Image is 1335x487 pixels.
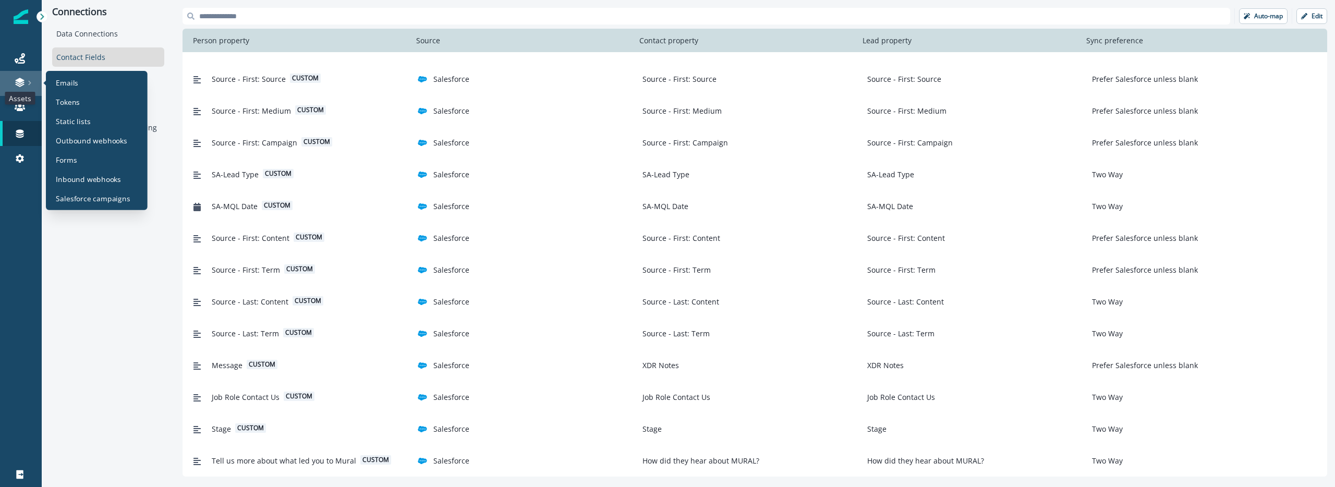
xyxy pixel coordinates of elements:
[638,392,710,403] p: Job Role Contact Us
[433,360,469,371] p: Salesforce
[418,329,427,338] img: salesforce
[638,423,662,434] p: Stage
[418,75,427,84] img: salesforce
[56,154,77,165] p: Forms
[433,105,469,116] p: Salesforce
[863,360,904,371] p: XDR Notes
[418,234,427,243] img: salesforce
[863,74,941,84] p: Source - First: Source
[1088,264,1198,275] p: Prefer Salesforce unless blank
[212,233,289,244] span: Source - First: Content
[50,114,143,129] a: Static lists
[290,74,321,83] span: custom
[863,392,935,403] p: Job Role Contact Us
[863,105,946,116] p: Source - First: Medium
[418,138,427,148] img: salesforce
[863,233,945,244] p: Source - First: Content
[212,201,258,212] span: SA-MQL Date
[418,424,427,434] img: salesforce
[50,133,143,148] a: Outbound webhooks
[212,360,242,371] span: Message
[212,423,231,434] span: Stage
[433,296,469,307] p: Salesforce
[52,24,164,43] div: Data Connections
[247,360,277,369] span: custom
[56,77,78,88] p: Emails
[863,264,936,275] p: Source - First: Term
[295,105,326,115] span: custom
[1088,360,1198,371] p: Prefer Salesforce unless blank
[293,296,323,306] span: custom
[212,264,280,275] span: Source - First: Term
[418,393,427,402] img: salesforce
[863,328,934,339] p: Source - Last: Term
[1088,455,1123,466] p: Two Way
[635,35,702,46] p: Contact property
[1296,8,1327,24] button: Edit
[638,264,711,275] p: Source - First: Term
[56,116,90,126] p: Static lists
[1239,8,1288,24] button: Auto-map
[301,137,332,147] span: custom
[1254,13,1283,20] p: Auto-map
[284,392,314,401] span: custom
[50,191,143,206] a: Salesforce campaigns
[189,35,253,46] p: Person property
[1088,423,1123,434] p: Two Way
[863,296,944,307] p: Source - Last: Content
[1088,169,1123,180] p: Two Way
[262,201,293,210] span: custom
[1088,74,1198,84] p: Prefer Salesforce unless blank
[294,233,324,242] span: custom
[418,170,427,179] img: salesforce
[212,137,297,148] span: Source - First: Campaign
[1088,296,1123,307] p: Two Way
[212,74,286,84] span: Source - First: Source
[638,360,679,371] p: XDR Notes
[433,169,469,180] p: Salesforce
[433,328,469,339] p: Salesforce
[638,455,759,466] p: How did they hear about MURAL?
[50,75,143,90] a: Emails
[863,455,984,466] p: How did they hear about MURAL?
[418,361,427,370] img: salesforce
[638,74,717,84] p: Source - First: Source
[1088,392,1123,403] p: Two Way
[412,35,444,46] p: Source
[14,9,28,24] img: Inflection
[235,423,266,433] span: custom
[863,169,914,180] p: SA-Lead Type
[418,297,427,307] img: salesforce
[418,456,427,466] img: salesforce
[1088,105,1198,116] p: Prefer Salesforce unless blank
[212,392,280,403] span: Job Role Contact Us
[638,201,688,212] p: SA-MQL Date
[50,172,143,187] a: Inbound webhooks
[56,96,80,107] p: Tokens
[418,265,427,275] img: salesforce
[433,264,469,275] p: Salesforce
[1088,233,1198,244] p: Prefer Salesforce unless blank
[863,423,887,434] p: Stage
[863,137,953,148] p: Source - First: Campaign
[52,47,164,67] div: Contact Fields
[56,174,121,184] p: Inbound webhooks
[56,135,127,145] p: Outbound webhooks
[212,328,279,339] span: Source - Last: Term
[212,455,356,466] span: Tell us more about what led you to Mural
[638,169,689,180] p: SA-Lead Type
[263,169,294,178] span: custom
[638,137,728,148] p: Source - First: Campaign
[858,35,916,46] p: Lead property
[360,455,391,465] span: custom
[638,296,719,307] p: Source - Last: Content
[418,202,427,211] img: salesforce
[433,201,469,212] p: Salesforce
[212,105,291,116] span: Source - First: Medium
[433,233,469,244] p: Salesforce
[433,455,469,466] p: Salesforce
[52,6,164,18] p: Connections
[212,296,288,307] span: Source - Last: Content
[433,137,469,148] p: Salesforce
[863,201,913,212] p: SA-MQL Date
